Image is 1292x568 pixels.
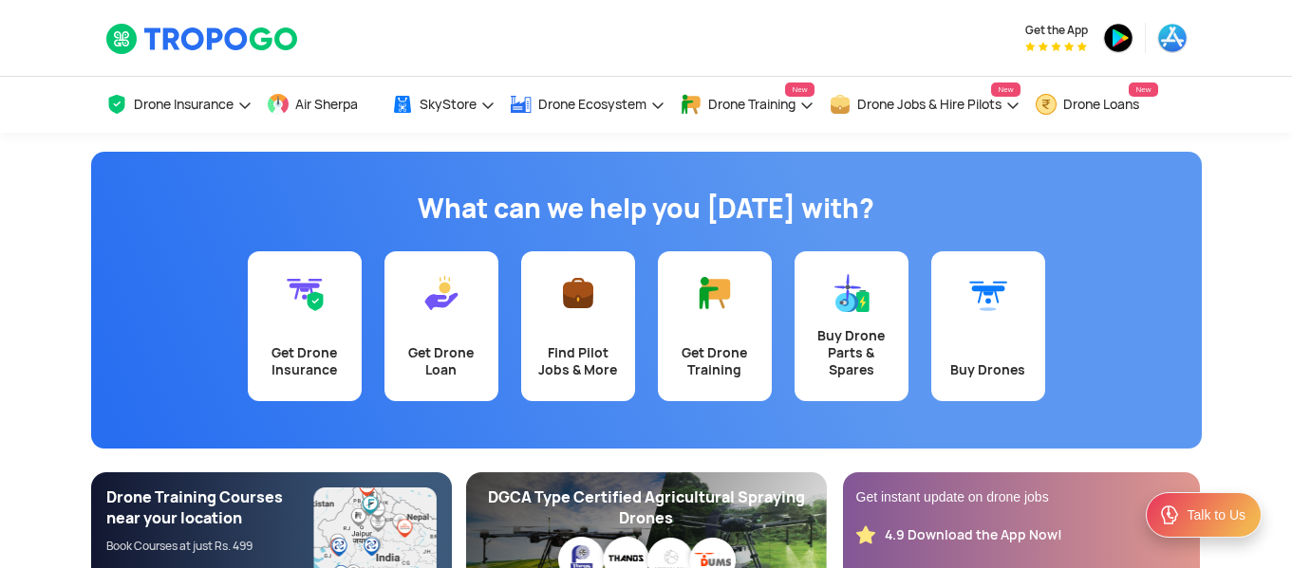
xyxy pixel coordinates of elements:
img: star_rating [856,525,875,544]
span: Drone Jobs & Hire Pilots [857,97,1002,112]
a: Drone Jobs & Hire PilotsNew [829,77,1020,133]
img: Get Drone Loan [422,274,460,312]
span: Drone Ecosystem [538,97,646,112]
span: SkyStore [420,97,477,112]
a: Buy Drone Parts & Spares [795,251,908,401]
div: Talk to Us [1188,505,1245,524]
img: Buy Drones [969,274,1007,312]
span: New [785,82,814,97]
img: Find Pilot Jobs & More [559,274,597,312]
img: Get Drone Training [696,274,734,312]
a: Get Drone Training [658,251,772,401]
div: Buy Drone Parts & Spares [806,327,897,378]
a: Get Drone Loan [384,251,498,401]
a: Drone Ecosystem [510,77,665,133]
img: TropoGo Logo [105,23,300,55]
span: Drone Insurance [134,97,234,112]
span: Drone Loans [1063,97,1139,112]
div: DGCA Type Certified Agricultural Spraying Drones [481,487,812,529]
span: New [1129,82,1157,97]
img: Get Drone Insurance [286,274,324,312]
div: Book Courses at just Rs. 499 [106,539,314,554]
div: Get Drone Training [669,344,760,378]
a: Drone TrainingNew [680,77,815,133]
a: Buy Drones [931,251,1045,401]
img: ic_Support.svg [1158,504,1181,526]
img: Buy Drone Parts & Spares [833,274,871,312]
div: Buy Drones [943,361,1034,378]
h1: What can we help you [DATE] with? [105,190,1188,228]
a: SkyStore [391,77,496,133]
span: Air Sherpa [295,97,358,112]
div: 4.9 Download the App Now! [885,526,1062,544]
span: Get the App [1025,23,1088,38]
a: Air Sherpa [267,77,377,133]
div: Drone Training Courses near your location [106,487,314,529]
div: Get Drone Insurance [259,344,350,378]
span: Drone Training [708,97,796,112]
div: Get Drone Loan [396,344,487,378]
img: playstore [1103,23,1133,53]
div: Find Pilot Jobs & More [533,344,624,378]
a: Drone LoansNew [1035,77,1158,133]
a: Get Drone Insurance [248,251,362,401]
img: App Raking [1025,42,1087,51]
div: Get instant update on drone jobs [856,487,1187,506]
span: New [991,82,1020,97]
a: Drone Insurance [105,77,253,133]
img: appstore [1157,23,1188,53]
a: Find Pilot Jobs & More [521,251,635,401]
